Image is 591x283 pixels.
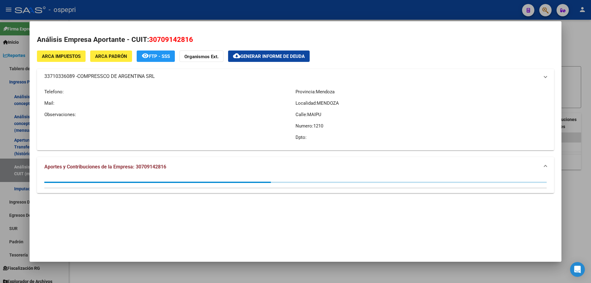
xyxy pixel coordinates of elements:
[44,111,295,118] p: Observaciones:
[295,123,547,129] p: Numero:
[233,52,240,59] mat-icon: cloud_download
[90,51,132,62] button: ARCA Padrón
[295,134,547,141] p: Dpto:
[316,89,335,95] span: Mendoza
[307,112,321,117] span: MAIPU
[179,51,223,62] button: Organismos Ext.
[240,54,305,59] span: Generar informe de deuda
[317,100,339,106] span: MENDOZA
[37,51,86,62] button: ARCA Impuestos
[295,100,547,107] p: Localidad:
[295,88,547,95] p: Provincia:
[228,51,310,62] button: Generar informe de deuda
[37,69,554,84] mat-expansion-panel-header: 33710336089 -COMPRESSCO DE ARGENTINA SRL
[570,262,585,277] div: Open Intercom Messenger
[149,54,170,59] span: FTP - SSS
[42,54,81,59] span: ARCA Impuestos
[37,177,554,193] div: Aportes y Contribuciones de la Empresa: 30709142816
[44,164,166,170] span: Aportes y Contribuciones de la Empresa: 30709142816
[313,123,323,129] span: 1210
[149,35,193,43] span: 30709142816
[184,54,219,59] strong: Organismos Ext.
[295,111,547,118] p: Calle:
[37,157,554,177] mat-expansion-panel-header: Aportes y Contribuciones de la Empresa: 30709142816
[37,84,554,150] div: 33710336089 -COMPRESSCO DE ARGENTINA SRL
[44,73,539,80] mat-panel-title: 33710336089 -
[95,54,127,59] span: ARCA Padrón
[77,73,155,80] span: COMPRESSCO DE ARGENTINA SRL
[44,100,295,107] p: Mail:
[37,34,554,45] h2: Análisis Empresa Aportante - CUIT:
[44,88,295,95] p: Telefono:
[137,51,175,62] button: FTP - SSS
[142,52,149,59] mat-icon: remove_red_eye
